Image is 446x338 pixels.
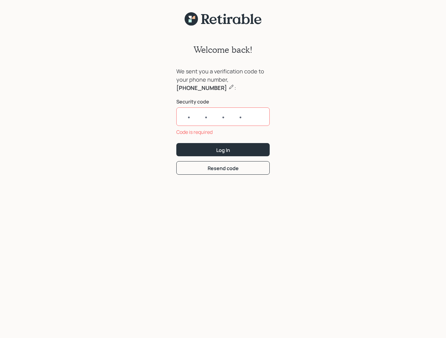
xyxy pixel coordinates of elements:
button: Resend code [176,161,270,174]
h2: Welcome back! [194,45,252,55]
button: Log In [176,143,270,156]
div: Code is required [176,128,270,136]
label: Security code [176,98,270,105]
div: Resend code [208,165,239,172]
input: •••• [176,107,270,126]
div: Log In [216,147,230,153]
b: [PHONE_NUMBER] [176,84,227,91]
div: We sent you a verification code to your phone number, : [176,67,270,92]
